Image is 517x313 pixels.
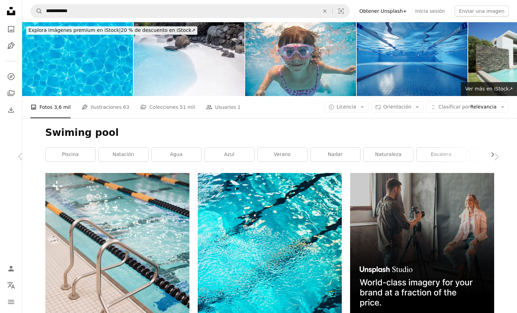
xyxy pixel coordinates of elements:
a: una persona nadando en una piscina con una tabla [198,266,342,272]
span: Clasificar por [438,104,470,110]
button: Licencia [324,102,368,113]
a: Colecciones [4,86,18,100]
a: Historial de descargas [4,103,18,117]
h1: Swiming pool [45,127,494,139]
form: Encuentra imágenes en todo el sitio [30,4,350,18]
span: Ver más en iStock ↗ [465,86,513,92]
button: Búsqueda visual [333,5,349,18]
img: Piscina desde arriba - Reflecting Water Surface On A Sunny Day - Verano, Cáusticos, Líquido [22,22,133,96]
a: Ver más en iStock↗ [461,82,517,96]
a: azul [205,148,254,162]
a: una piscina con pasamanos de metal [45,267,189,273]
button: Buscar en Unsplash [31,5,43,18]
a: piscina [46,148,95,162]
button: Borrar [317,5,332,18]
a: naturaleza [364,148,413,162]
a: Usuarios 1 [206,96,241,118]
span: Licencia [337,104,356,110]
button: Enviar una imagen [455,6,509,17]
span: Relevancia [438,104,497,111]
a: Inicia sesión [411,6,449,17]
span: 51 mil [180,103,195,111]
div: 20 % de descuento en iStock ↗ [26,26,197,35]
img: Niña nadadora de 8 años disfrutando de una aventura submarina en una piscina de aguas cristalinas [245,22,356,96]
a: nadar [311,148,360,162]
span: Explora imágenes premium en iStock | [28,27,121,33]
a: Obtener Unsplash+ [355,6,411,17]
button: Orientación [371,102,424,113]
a: Ilustraciones 63 [82,96,129,118]
button: Idioma [4,278,18,292]
a: natación [99,148,148,162]
a: verano [258,148,307,162]
button: Menú [4,295,18,309]
a: Iniciar sesión / Registrarse [4,262,18,276]
a: Ilustraciones [4,39,18,53]
a: Colecciones 51 mil [140,96,195,118]
a: escalera [417,148,466,162]
a: Explora imágenes premium en iStock|20 % de descuento en iStock↗ [22,22,202,39]
a: Explorar [4,70,18,84]
img: Increíble piscina, lago salado diseñado por Cesar Manrique en el túnel de lava volcánica llamado ... [134,22,244,96]
button: Clasificar porRelevancia [426,102,509,113]
span: 63 [123,103,129,111]
img: La piscina bajo el agua [357,22,467,96]
a: Agua [152,148,201,162]
a: Siguiente [475,123,517,190]
a: Fotos [4,22,18,36]
span: Orientación [383,104,411,110]
span: 1 [238,103,241,111]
